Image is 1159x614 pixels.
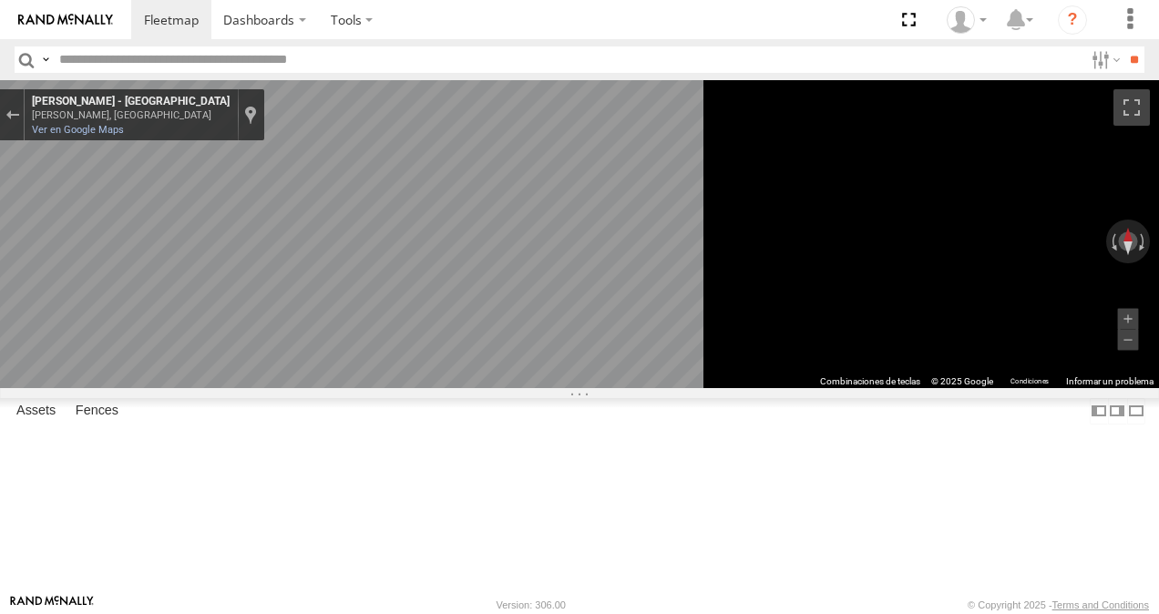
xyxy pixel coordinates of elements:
a: Informar un problema [1066,376,1154,386]
span: © 2025 Google [931,376,993,386]
button: Combinaciones de teclas [820,375,920,388]
button: Rotar en el sentido de las manecillas del reloj [1137,220,1150,263]
label: Dock Summary Table to the Right [1108,398,1126,425]
label: Search Filter Options [1084,46,1123,73]
button: Alejar [1118,330,1139,351]
label: Fences [67,398,128,424]
div: [PERSON_NAME] - [GEOGRAPHIC_DATA] [32,95,230,109]
label: Assets [7,398,65,424]
label: Search Query [38,46,53,73]
button: Restablecer la vista [1119,220,1137,263]
i: ? [1058,5,1087,35]
a: Visit our Website [10,596,94,614]
button: Acercar [1118,309,1139,330]
a: Ver en Google Maps [32,124,124,136]
a: Terms and Conditions [1052,599,1149,610]
a: Condiciones (se abre en una nueva pestaña) [1010,378,1049,385]
label: Dock Summary Table to the Left [1090,398,1108,425]
a: Mostrar ubicación en el mapa [244,105,257,125]
img: rand-logo.svg [18,14,113,26]
button: Activar o desactivar la vista de pantalla completa [1113,89,1150,126]
label: Hide Summary Table [1127,398,1145,425]
div: Version: 306.00 [497,599,566,610]
button: Rotar en sentido antihorario [1106,220,1119,263]
div: © Copyright 2025 - [968,599,1149,610]
div: [PERSON_NAME], [GEOGRAPHIC_DATA] [32,109,230,121]
div: XPD GLOBAL [940,6,993,34]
